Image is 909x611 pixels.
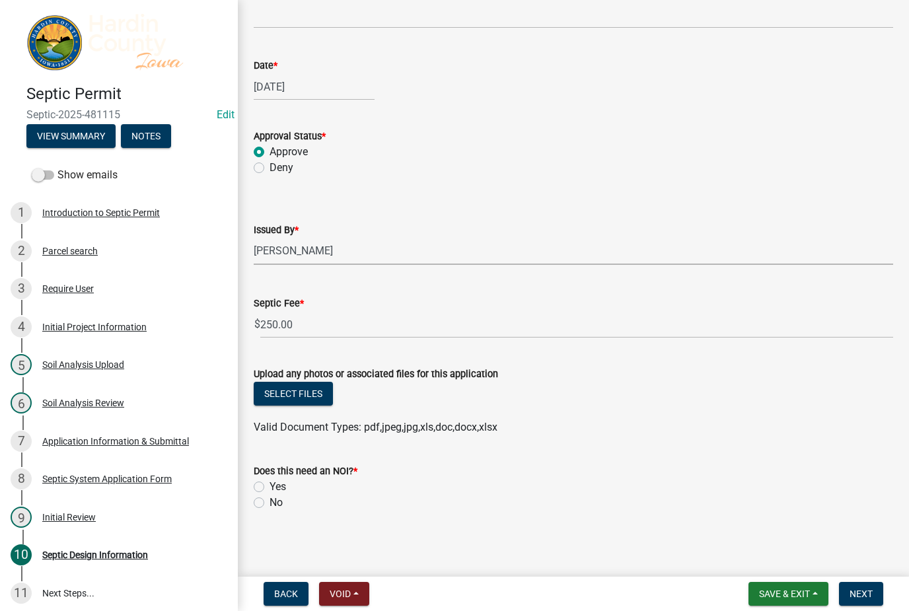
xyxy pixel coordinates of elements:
a: Edit [217,108,235,121]
div: Parcel search [42,246,98,256]
button: Save & Exit [748,582,828,606]
div: 9 [11,507,32,528]
span: Void [330,589,351,599]
label: Upload any photos or associated files for this application [254,370,498,379]
span: Valid Document Types: pdf,jpeg,jpg,xls,doc,docx,xlsx [254,421,497,433]
span: Septic-2025-481115 [26,108,211,121]
img: Hardin County, Iowa [26,14,217,71]
label: Issued By [254,226,299,235]
input: mm/dd/yyyy [254,73,375,100]
div: Require User [42,284,94,293]
div: Application Information & Submittal [42,437,189,446]
div: 5 [11,354,32,375]
div: 2 [11,240,32,262]
div: 8 [11,468,32,489]
div: 10 [11,544,32,565]
button: View Summary [26,124,116,148]
label: Deny [270,160,293,176]
div: 4 [11,316,32,338]
button: Void [319,582,369,606]
button: Select files [254,382,333,406]
div: Soil Analysis Upload [42,360,124,369]
label: Approval Status [254,132,326,141]
wm-modal-confirm: Notes [121,132,171,143]
label: Approve [270,144,308,160]
div: Initial Project Information [42,322,147,332]
h4: Septic Permit [26,85,227,104]
button: Notes [121,124,171,148]
label: No [270,495,283,511]
button: Back [264,582,309,606]
span: Save & Exit [759,589,810,599]
div: Initial Review [42,513,96,522]
div: Septic System Application Form [42,474,172,484]
label: Show emails [32,167,118,183]
wm-modal-confirm: Summary [26,132,116,143]
div: Septic Design Information [42,550,148,559]
label: Does this need an NOI? [254,467,357,476]
div: 7 [11,431,32,452]
div: Introduction to Septic Permit [42,208,160,217]
span: Back [274,589,298,599]
label: Date [254,61,277,71]
div: 3 [11,278,32,299]
div: Soil Analysis Review [42,398,124,408]
button: Next [839,582,883,606]
span: Next [850,589,873,599]
div: 6 [11,392,32,413]
label: Yes [270,479,286,495]
span: $ [254,311,261,338]
div: 11 [11,583,32,604]
label: Septic Fee [254,299,304,308]
wm-modal-confirm: Edit Application Number [217,108,235,121]
div: 1 [11,202,32,223]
